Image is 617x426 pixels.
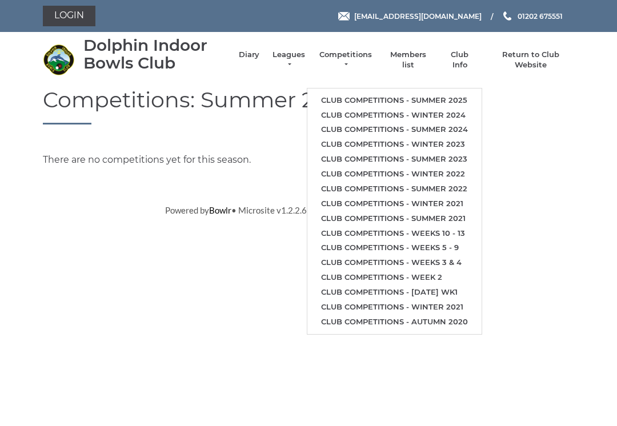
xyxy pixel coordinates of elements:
[34,153,583,167] div: There are no competitions yet for this season.
[83,37,227,72] div: Dolphin Indoor Bowls Club
[307,285,482,300] a: Club competitions - [DATE] wk1
[307,211,482,226] a: Club competitions - Summer 2021
[384,50,431,70] a: Members list
[307,182,482,196] a: Club competitions - Summer 2022
[307,270,482,285] a: Club competitions - Week 2
[43,44,74,75] img: Dolphin Indoor Bowls Club
[307,152,482,167] a: Club competitions - Summer 2023
[518,11,563,20] span: 01202 675551
[307,300,482,315] a: Club competitions - Winter 2021
[307,122,482,137] a: Club competitions - Summer 2024
[307,93,482,108] a: Club competitions - Summer 2025
[307,137,482,152] a: Club competitions - Winter 2023
[43,6,95,26] a: Login
[307,226,482,241] a: Club competitions - Weeks 10 - 13
[271,50,307,70] a: Leagues
[503,11,511,21] img: Phone us
[307,255,482,270] a: Club competitions - Weeks 3 & 4
[307,196,482,211] a: Club competitions - Winter 2021
[443,50,476,70] a: Club Info
[239,50,259,60] a: Diary
[307,108,482,123] a: Club competitions - Winter 2024
[307,315,482,329] a: Club competitions - Autumn 2020
[43,88,574,125] h1: Competitions: Summer 2025
[338,12,350,21] img: Email
[354,11,482,20] span: [EMAIL_ADDRESS][DOMAIN_NAME]
[165,205,452,215] span: Powered by • Microsite v1.2.2.6 • Copyright 2019 Bespoke 4 Business
[502,11,563,22] a: Phone us 01202 675551
[318,50,373,70] a: Competitions
[307,167,482,182] a: Club competitions - Winter 2022
[488,50,574,70] a: Return to Club Website
[209,205,231,215] a: Bowlr
[307,240,482,255] a: Club competitions - Weeks 5 - 9
[307,88,482,335] ul: Competitions
[338,11,482,22] a: Email [EMAIL_ADDRESS][DOMAIN_NAME]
